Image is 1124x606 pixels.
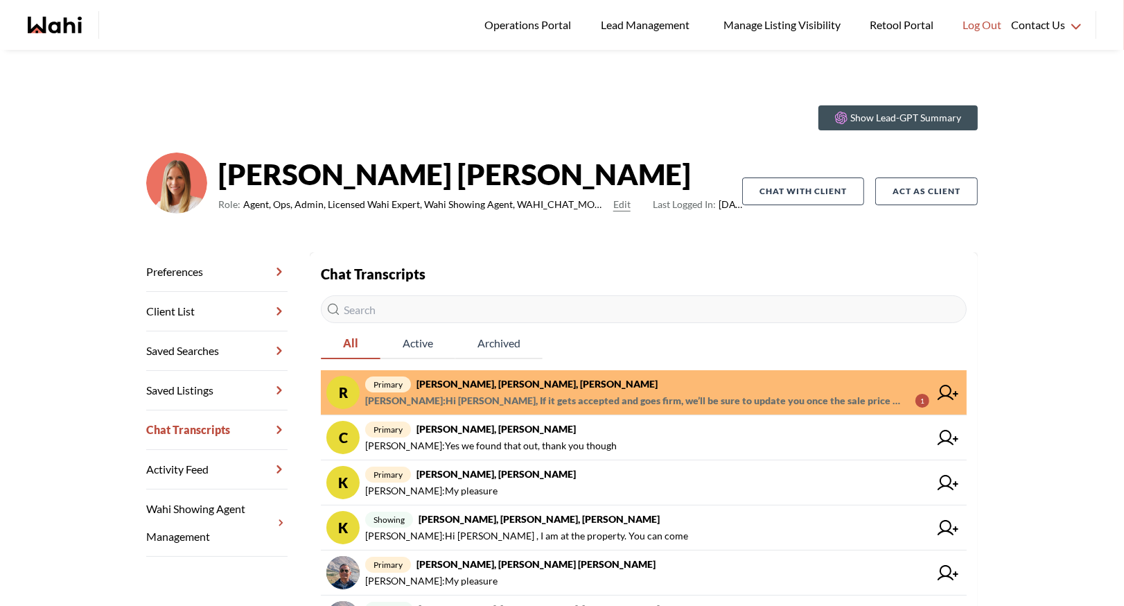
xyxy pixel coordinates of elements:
input: Search [321,295,967,323]
a: Wahi homepage [28,17,82,33]
a: Kprimary[PERSON_NAME], [PERSON_NAME][PERSON_NAME]:My pleasure [321,460,967,505]
span: primary [365,376,411,392]
a: Kshowing[PERSON_NAME], [PERSON_NAME], [PERSON_NAME][PERSON_NAME]:Hi [PERSON_NAME] , I am at the p... [321,505,967,551]
strong: Chat Transcripts [321,266,425,282]
a: Wahi Showing Agent Management [146,490,288,557]
img: chat avatar [326,556,360,589]
p: Show Lead-GPT Summary [850,111,961,125]
button: Act as Client [875,178,978,205]
a: Preferences [146,252,288,292]
span: Role: [218,196,240,213]
span: [PERSON_NAME] : Hi [PERSON_NAME] , I am at the property. You can come [365,528,688,544]
a: Chat Transcripts [146,410,288,450]
button: Chat with client [742,178,864,205]
span: showing [365,512,413,528]
strong: [PERSON_NAME], [PERSON_NAME] [416,468,576,480]
a: primary[PERSON_NAME], [PERSON_NAME] [PERSON_NAME][PERSON_NAME]:My pleasure [321,551,967,596]
img: 0f07b375cde2b3f9.png [146,153,207,214]
button: Active [380,329,455,359]
a: Cprimary[PERSON_NAME], [PERSON_NAME][PERSON_NAME]:Yes we found that out, thank you though [321,415,967,460]
a: Saved Searches [146,331,288,371]
span: [PERSON_NAME] : Hi [PERSON_NAME], If it gets accepted and goes firm, we’ll be sure to update you ... [365,392,904,409]
button: Archived [455,329,543,359]
button: All [321,329,380,359]
div: C [326,421,360,454]
span: [PERSON_NAME] : My pleasure [365,573,498,589]
span: primary [365,467,411,483]
span: [PERSON_NAME] : My pleasure [365,483,498,499]
a: Rprimary[PERSON_NAME], [PERSON_NAME], [PERSON_NAME][PERSON_NAME]:Hi [PERSON_NAME], If it gets acc... [321,370,967,415]
span: [DATE] [653,196,742,213]
span: primary [365,557,411,573]
button: Show Lead-GPT Summary [818,105,978,130]
a: Client List [146,292,288,331]
span: Active [380,329,455,358]
span: Agent, Ops, Admin, Licensed Wahi Expert, Wahi Showing Agent, WAHI_CHAT_MODERATOR [243,196,608,213]
span: Retool Portal [870,16,938,34]
div: R [326,376,360,409]
span: Lead Management [601,16,694,34]
span: Log Out [963,16,1001,34]
strong: [PERSON_NAME], [PERSON_NAME] [416,423,576,435]
span: All [321,329,380,358]
button: Edit [613,196,631,213]
span: Manage Listing Visibility [719,16,845,34]
div: K [326,511,360,544]
span: Last Logged In: [653,198,716,210]
span: [PERSON_NAME] : Yes we found that out, thank you though [365,438,617,454]
strong: [PERSON_NAME] [PERSON_NAME] [218,153,742,195]
div: 1 [915,394,929,408]
a: Activity Feed [146,450,288,490]
div: K [326,466,360,499]
span: Operations Portal [484,16,576,34]
span: Archived [455,329,543,358]
a: Saved Listings [146,371,288,410]
strong: [PERSON_NAME], [PERSON_NAME], [PERSON_NAME] [416,378,658,390]
span: primary [365,422,411,438]
strong: [PERSON_NAME], [PERSON_NAME] [PERSON_NAME] [416,558,656,570]
strong: [PERSON_NAME], [PERSON_NAME], [PERSON_NAME] [419,513,660,525]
